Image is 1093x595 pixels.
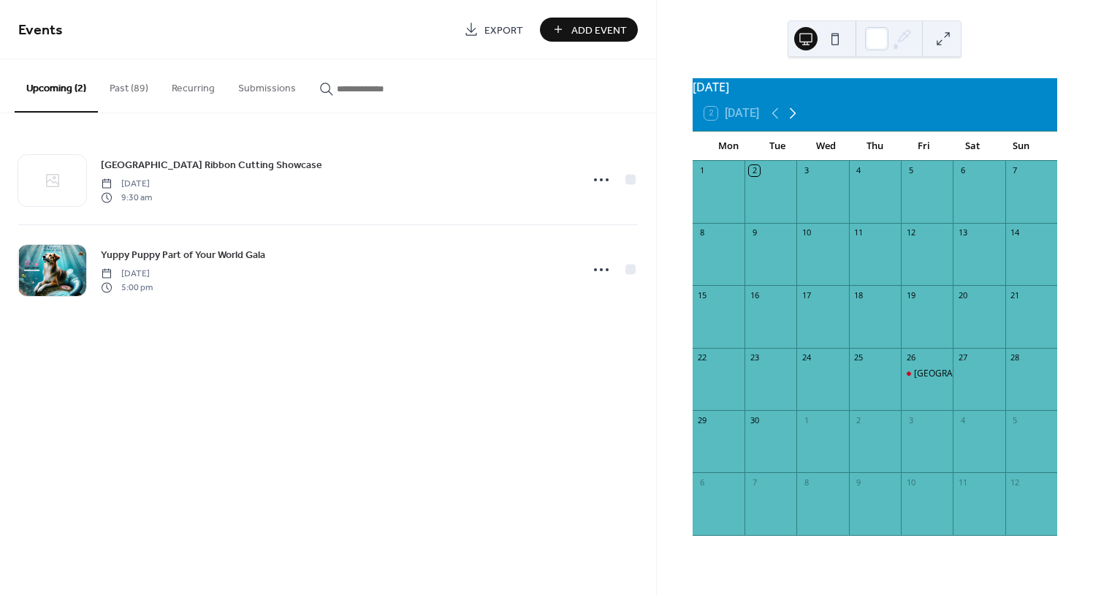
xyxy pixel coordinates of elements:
[957,227,968,238] div: 13
[749,289,760,300] div: 16
[801,132,850,161] div: Wed
[18,16,63,45] span: Events
[101,191,152,204] span: 9:30 am
[853,289,864,300] div: 18
[484,23,523,38] span: Export
[901,368,953,380] div: Principia School Ribbon Cutting Showcase
[697,352,708,363] div: 22
[957,477,968,488] div: 11
[905,352,916,363] div: 26
[905,414,916,425] div: 3
[753,132,801,161] div: Tue
[957,289,968,300] div: 20
[801,414,812,425] div: 1
[905,227,916,238] div: 12
[160,59,226,111] button: Recurring
[697,477,708,488] div: 6
[1010,227,1021,238] div: 14
[749,477,760,488] div: 7
[905,289,916,300] div: 19
[693,78,1057,96] div: [DATE]
[697,227,708,238] div: 8
[101,248,265,263] span: Yuppy Puppy Part of Your World Gala
[15,59,98,113] button: Upcoming (2)
[101,281,153,294] span: 5:00 pm
[749,227,760,238] div: 9
[801,165,812,176] div: 3
[957,165,968,176] div: 6
[801,352,812,363] div: 24
[571,23,627,38] span: Add Event
[101,178,152,191] span: [DATE]
[697,165,708,176] div: 1
[453,18,534,42] a: Export
[905,477,916,488] div: 10
[749,352,760,363] div: 23
[905,165,916,176] div: 5
[801,477,812,488] div: 8
[749,165,760,176] div: 2
[1010,289,1021,300] div: 21
[704,132,753,161] div: Mon
[98,59,160,111] button: Past (89)
[853,352,864,363] div: 25
[1010,414,1021,425] div: 5
[899,132,948,161] div: Fri
[540,18,638,42] button: Add Event
[101,158,322,173] span: [GEOGRAPHIC_DATA] Ribbon Cutting Showcase
[226,59,308,111] button: Submissions
[853,414,864,425] div: 2
[697,414,708,425] div: 29
[997,132,1046,161] div: Sun
[957,352,968,363] div: 27
[1010,477,1021,488] div: 12
[1010,352,1021,363] div: 28
[1010,165,1021,176] div: 7
[853,227,864,238] div: 11
[801,227,812,238] div: 10
[850,132,899,161] div: Thu
[948,132,997,161] div: Sat
[853,165,864,176] div: 4
[801,289,812,300] div: 17
[101,246,265,263] a: Yuppy Puppy Part of Your World Gala
[853,477,864,488] div: 9
[101,156,322,173] a: [GEOGRAPHIC_DATA] Ribbon Cutting Showcase
[697,289,708,300] div: 15
[957,414,968,425] div: 4
[749,414,760,425] div: 30
[101,268,153,281] span: [DATE]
